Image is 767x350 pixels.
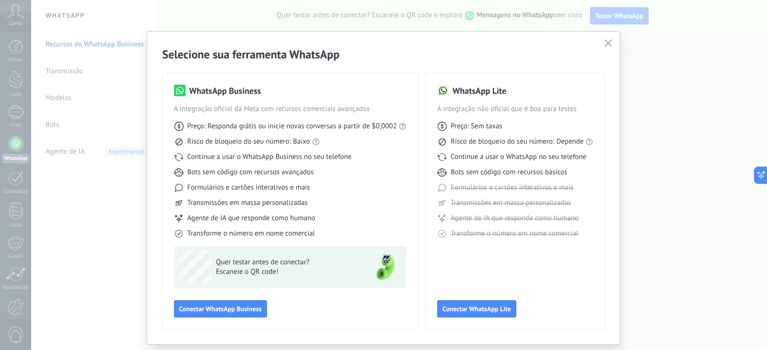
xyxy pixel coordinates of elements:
span: Formulários e cartões interativos e mais [451,183,573,192]
span: Transforme o número em nome comercial [451,229,578,238]
span: Agente de IA que responde como humano [451,214,579,223]
span: Continue a usar o WhatsApp no seu telefone [451,152,586,162]
span: Conectar WhatsApp Business [179,305,262,312]
span: Risco de bloqueio do seu número: Baixo [187,137,310,147]
h3: WhatsApp Lite [453,85,506,97]
span: Bots sem código com recursos avançados [187,168,314,177]
span: A integração não oficial que é boa para testes [437,104,593,114]
span: Bots sem código com recursos básicos [451,168,567,177]
span: Preço: Sem taxas [451,122,502,131]
span: Escaneie o QR code! [216,267,356,277]
span: Transforme o número em nome comercial [187,229,315,238]
span: Agente de IA que responde como humano [187,214,315,223]
span: Risco de bloqueio do seu número: Depende [451,137,584,147]
button: Conectar WhatsApp Business [174,300,267,317]
span: A integração oficial da Meta com recursos comerciais avançados [174,104,407,114]
h2: Selecione sua ferramenta WhatsApp [163,47,605,62]
span: Transmissões em massa personalizadas [451,198,571,208]
span: Conectar WhatsApp Lite [442,305,511,312]
img: green-phone.png [368,250,403,284]
h3: WhatsApp Business [189,85,261,97]
span: Preço: Responda grátis ou inicie novas conversas a partir de $0,0002 [187,122,397,131]
span: Formulários e cartões interativos e mais [187,183,310,192]
span: Transmissões em massa personalizadas [187,198,308,208]
button: Conectar WhatsApp Lite [437,300,516,317]
span: Continue a usar o WhatsApp Business no seu telefone [187,152,352,162]
span: Quer testar antes de conectar? [216,258,356,267]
